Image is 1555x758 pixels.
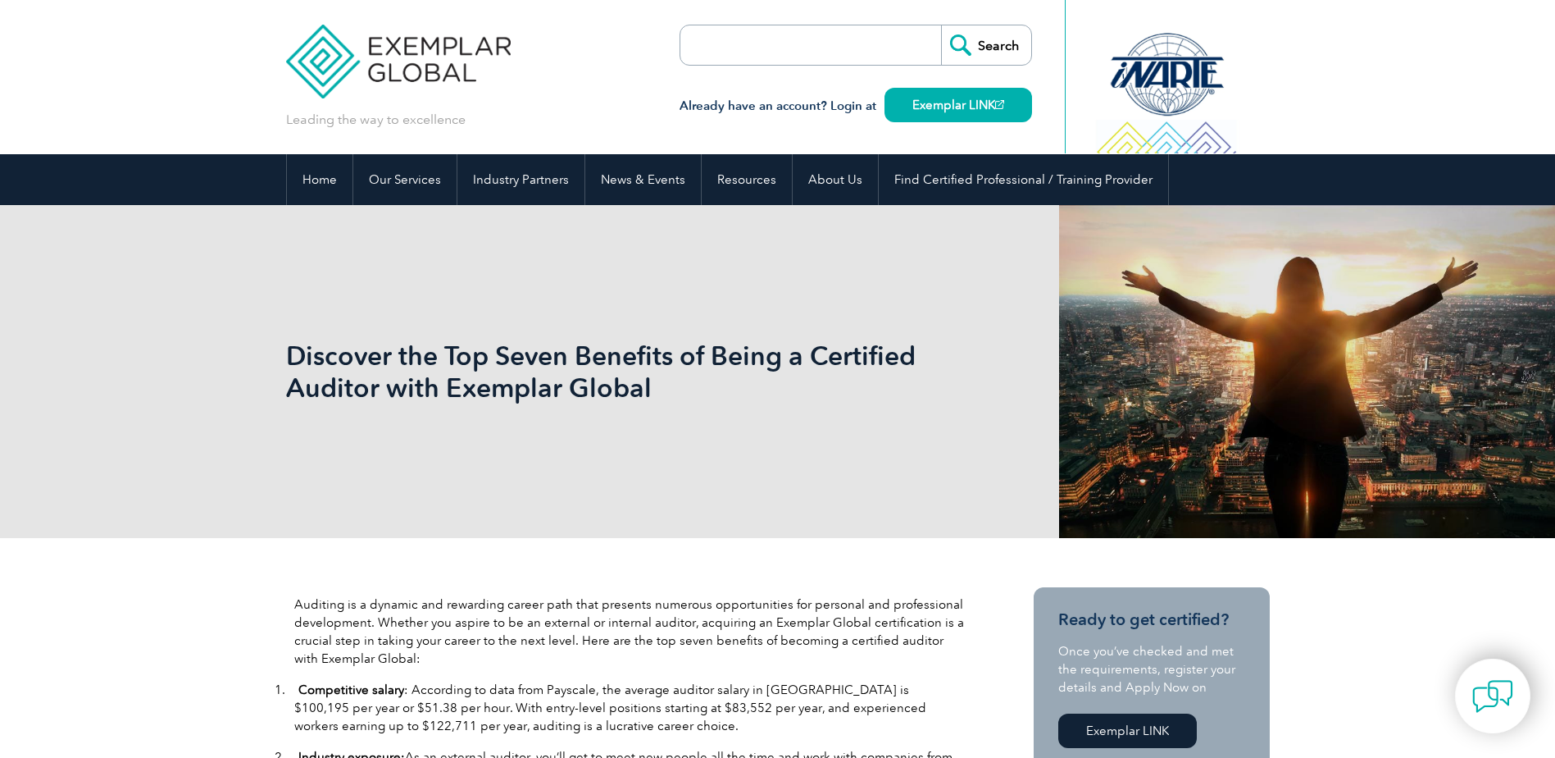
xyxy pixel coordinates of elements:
[1058,610,1245,630] h3: Ready to get certified?
[793,154,878,205] a: About Us
[680,96,1032,116] h3: Already have an account? Login at
[294,596,966,668] p: Auditing is a dynamic and rewarding career path that presents numerous opportunities for personal...
[884,88,1032,122] a: Exemplar LINK
[995,100,1004,109] img: open_square.png
[585,154,701,205] a: News & Events
[287,154,352,205] a: Home
[941,25,1031,65] input: Search
[298,683,404,697] b: Competitive salary
[294,681,966,735] p: 1. : According to data from Payscale, the average auditor salary in [GEOGRAPHIC_DATA] is $100,195...
[353,154,457,205] a: Our Services
[879,154,1168,205] a: Find Certified Professional / Training Provider
[1058,714,1197,748] a: Exemplar LINK
[702,154,792,205] a: Resources
[1058,642,1245,696] p: Once you’ve checked and met the requirements, register your details and Apply Now on
[286,340,916,404] h1: Discover the Top Seven Benefits of Being a Certified Auditor with Exemplar Global
[1472,676,1513,717] img: contact-chat.png
[457,154,584,205] a: Industry Partners
[286,111,466,129] p: Leading the way to excellence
